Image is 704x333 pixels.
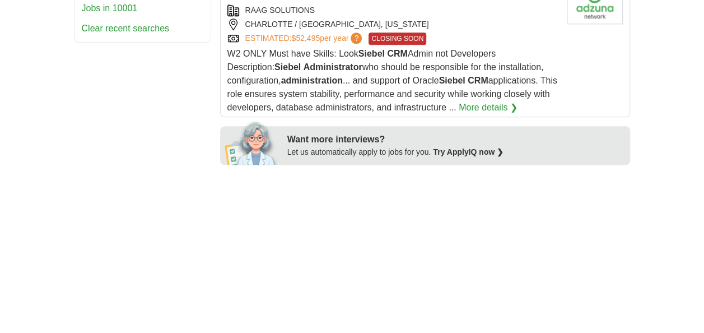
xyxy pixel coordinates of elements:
[439,76,465,85] strong: Siebel
[468,76,488,85] strong: CRM
[358,49,385,58] strong: Siebel
[227,49,557,112] span: W2 ONLY Must have Skills: Look Admin not Developers Description: who should be responsible for th...
[281,76,343,85] strong: administration
[227,18,558,30] div: CHARLOTTE / [GEOGRAPHIC_DATA], [US_STATE]
[369,33,426,45] span: CLOSING SOON
[387,49,407,58] strong: CRM
[245,33,365,45] a: ESTIMATED:$52,495per year?
[287,133,623,146] div: Want more interviews?
[459,101,517,114] a: More details ❯
[304,62,362,72] strong: Administrator
[433,147,503,156] a: Try ApplyIQ now ❯
[227,4,558,16] div: RAAG SOLUTIONS
[351,33,362,44] span: ?
[291,34,320,43] span: $52,495
[274,62,301,72] strong: Siebel
[82,24,170,33] a: Clear recent searches
[225,120,279,165] img: apply-iq-scientist.png
[287,146,623,158] div: Let us automatically apply to jobs for you.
